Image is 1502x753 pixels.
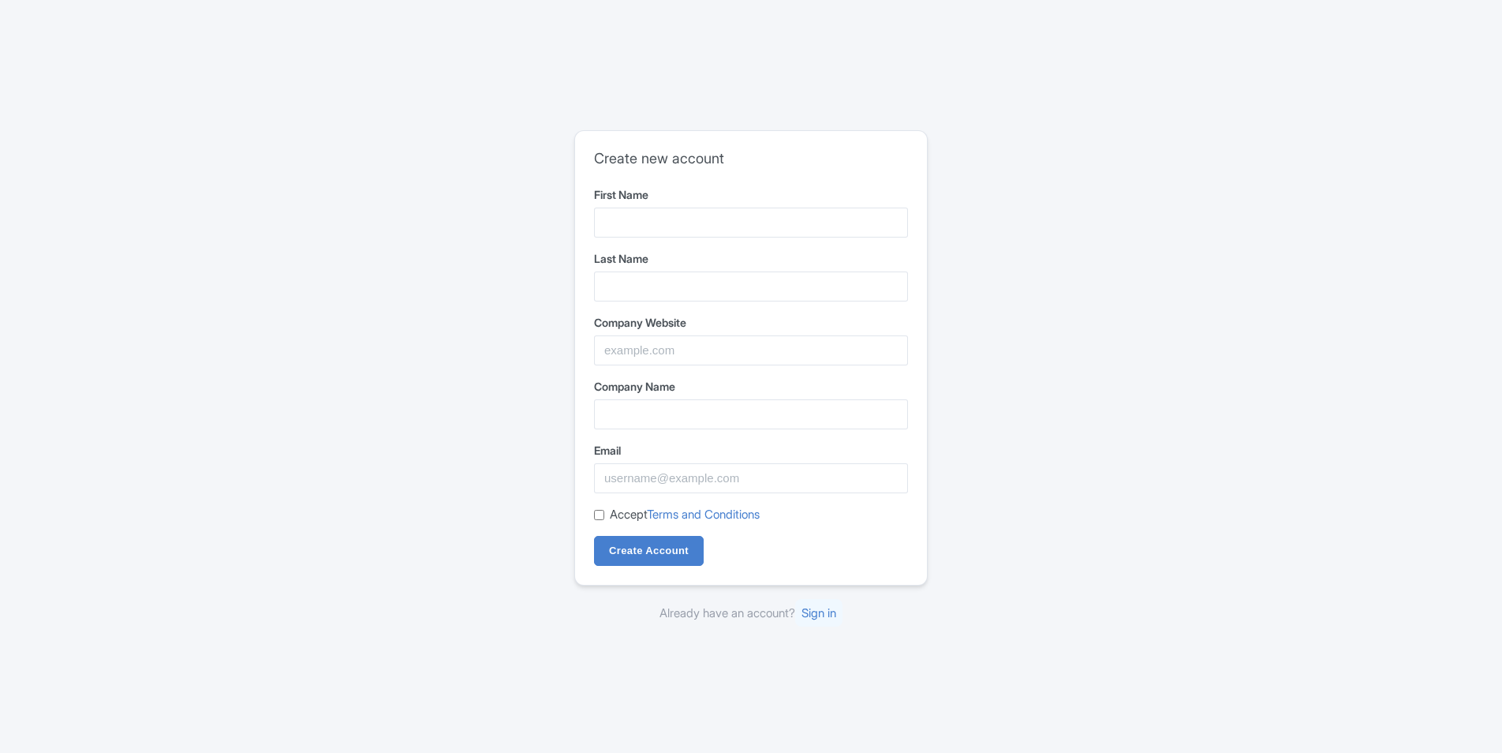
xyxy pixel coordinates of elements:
label: First Name [594,186,908,203]
input: username@example.com [594,463,908,493]
label: Company Website [594,314,908,331]
label: Accept [610,506,760,524]
label: Email [594,442,908,459]
h2: Create new account [594,150,908,167]
a: Sign in [795,599,843,627]
div: Already have an account? [574,605,928,623]
input: example.com [594,335,908,365]
input: Create Account [594,536,704,566]
label: Last Name [594,250,908,267]
label: Company Name [594,378,908,395]
a: Terms and Conditions [647,507,760,522]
